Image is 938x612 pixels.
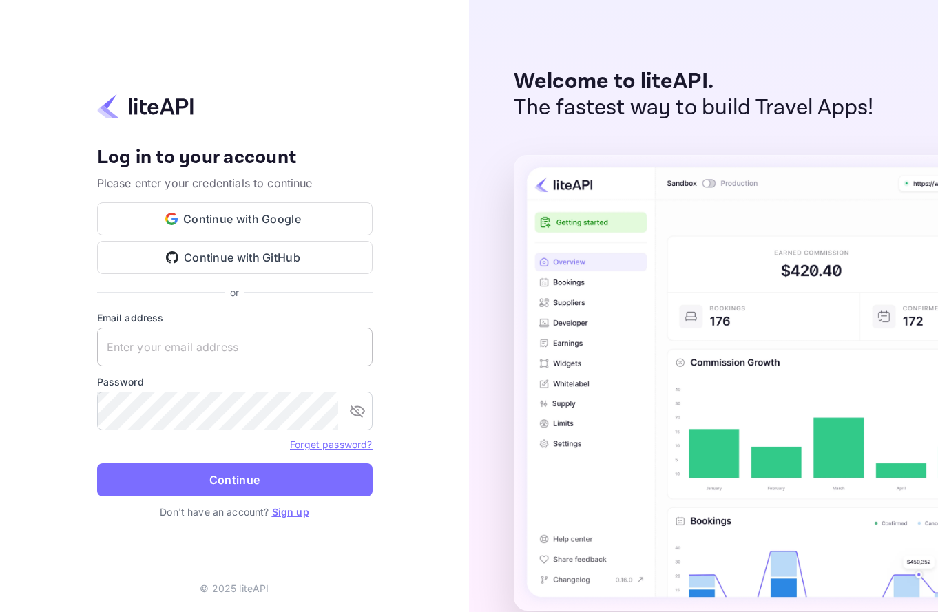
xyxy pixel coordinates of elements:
[97,241,373,274] button: Continue with GitHub
[97,328,373,366] input: Enter your email address
[290,439,372,450] a: Forget password?
[97,93,194,120] img: liteapi
[97,463,373,496] button: Continue
[97,146,373,170] h4: Log in to your account
[514,69,874,95] p: Welcome to liteAPI.
[97,310,373,325] label: Email address
[97,505,373,519] p: Don't have an account?
[272,506,309,518] a: Sign up
[290,437,372,451] a: Forget password?
[230,285,239,299] p: or
[97,175,373,191] p: Please enter your credentials to continue
[344,397,371,425] button: toggle password visibility
[200,581,269,595] p: © 2025 liteAPI
[97,202,373,235] button: Continue with Google
[514,95,874,121] p: The fastest way to build Travel Apps!
[97,374,373,389] label: Password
